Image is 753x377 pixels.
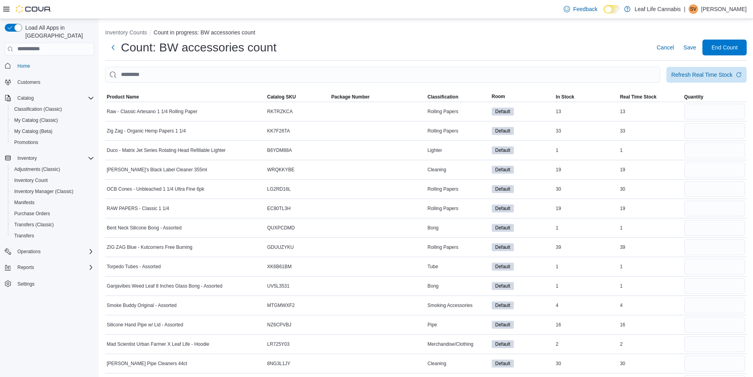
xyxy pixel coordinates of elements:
[492,301,514,309] span: Default
[683,44,696,51] span: Save
[107,322,183,328] span: Silicone Hand Pipe w/ Lid - Assorted
[8,186,97,197] button: Inventory Manager (Classic)
[107,167,207,173] span: [PERSON_NAME]'s Black Label Cleaner 355ml
[495,127,510,135] span: Default
[492,185,514,193] span: Default
[11,231,37,241] a: Transfers
[14,233,34,239] span: Transfers
[17,63,30,69] span: Home
[17,264,34,271] span: Reports
[267,147,292,153] span: B6YDM88A
[107,205,169,212] span: RAW PAPERS - Classic 1 1/4
[554,165,618,174] div: 19
[618,320,682,330] div: 16
[554,126,618,136] div: 33
[267,322,291,328] span: NZ6CPVBJ
[689,4,698,14] div: Sarah VanSeggelen
[556,94,574,100] span: In Stock
[105,28,747,38] nav: An example of EuiBreadcrumbs
[495,302,510,309] span: Default
[11,127,56,136] a: My Catalog (Beta)
[17,155,37,161] span: Inventory
[11,198,94,207] span: Manifests
[8,115,97,126] button: My Catalog (Classic)
[107,225,181,231] span: Bent Neck Silicone Bong - Assorted
[2,93,97,104] button: Catalog
[14,93,37,103] button: Catalog
[11,165,63,174] a: Adjustments (Classic)
[14,128,53,135] span: My Catalog (Beta)
[11,209,94,218] span: Purchase Orders
[14,153,94,163] span: Inventory
[495,147,510,154] span: Default
[107,244,192,250] span: ZIG ZAG Blue - Kutcorners Free Burning
[267,186,291,192] span: LG2RD16L
[495,282,510,290] span: Default
[554,301,618,310] div: 4
[2,60,97,72] button: Home
[2,278,97,289] button: Settings
[267,244,294,250] span: GDUUZYKU
[618,204,682,213] div: 19
[16,5,51,13] img: Cova
[684,4,685,14] p: |
[107,263,161,270] span: Torpedo Tubes - Assorted
[17,95,34,101] span: Catalog
[11,198,38,207] a: Manifests
[5,57,94,310] nav: Complex example
[701,4,747,14] p: [PERSON_NAME]
[107,341,209,347] span: Mad Scientist Urban Farmer X Leaf Life - Hoodie
[618,184,682,194] div: 30
[618,359,682,368] div: 30
[554,223,618,233] div: 1
[618,281,682,291] div: 1
[427,360,446,367] span: Cleaning
[495,321,510,328] span: Default
[267,108,293,115] span: RKTRZKCA
[495,263,510,270] span: Default
[11,127,94,136] span: My Catalog (Beta)
[267,205,291,212] span: EC80TL3H
[492,127,514,135] span: Default
[492,205,514,212] span: Default
[554,146,618,155] div: 1
[495,186,510,193] span: Default
[554,204,618,213] div: 19
[554,242,618,252] div: 39
[8,197,97,208] button: Manifests
[107,128,186,134] span: Zig Zag - Organic Hemp Papers 1 1/4
[492,93,505,100] span: Room
[554,281,618,291] div: 1
[618,301,682,310] div: 4
[107,108,197,115] span: Raw - Classic Artesano 1 1/4 Rolling Paper
[2,76,97,88] button: Customers
[427,341,473,347] span: Merchandise/Clothing
[690,4,696,14] span: SV
[267,360,291,367] span: 8NG3L1JY
[266,92,330,102] button: Catalog SKU
[2,246,97,257] button: Operations
[14,166,60,172] span: Adjustments (Classic)
[154,29,255,36] button: Count in progress: BW accessories count
[684,94,704,100] span: Quantity
[8,208,97,219] button: Purchase Orders
[495,341,510,348] span: Default
[620,94,656,100] span: Real Time Stock
[683,92,747,102] button: Quantity
[671,71,732,79] div: Refresh Real Time Stock
[17,281,34,287] span: Settings
[427,167,446,173] span: Cleaning
[492,263,514,271] span: Default
[121,40,277,55] h1: Count: BW accessories count
[427,94,458,100] span: Classification
[495,205,510,212] span: Default
[11,104,94,114] span: Classification (Classic)
[14,188,74,195] span: Inventory Manager (Classic)
[427,302,472,309] span: Smoking Accessories
[107,94,139,100] span: Product Name
[495,244,510,251] span: Default
[573,5,597,13] span: Feedback
[426,92,490,102] button: Classification
[427,225,438,231] span: Bong
[14,93,94,103] span: Catalog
